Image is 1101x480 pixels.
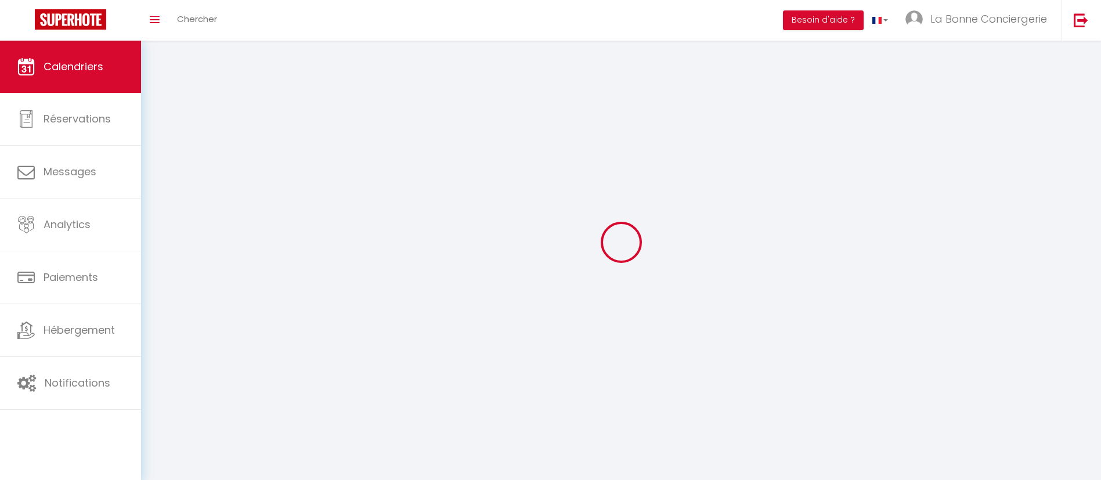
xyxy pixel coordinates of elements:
button: Besoin d'aide ? [783,10,864,30]
span: Analytics [44,217,91,232]
span: Chercher [177,13,217,25]
span: La Bonne Conciergerie [930,12,1047,26]
img: ... [905,10,923,28]
span: Paiements [44,270,98,284]
span: Notifications [45,376,110,390]
span: Réservations [44,111,111,126]
span: Hébergement [44,323,115,337]
span: Messages [44,164,96,179]
img: Super Booking [35,9,106,30]
img: logout [1074,13,1088,27]
span: Calendriers [44,59,103,74]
